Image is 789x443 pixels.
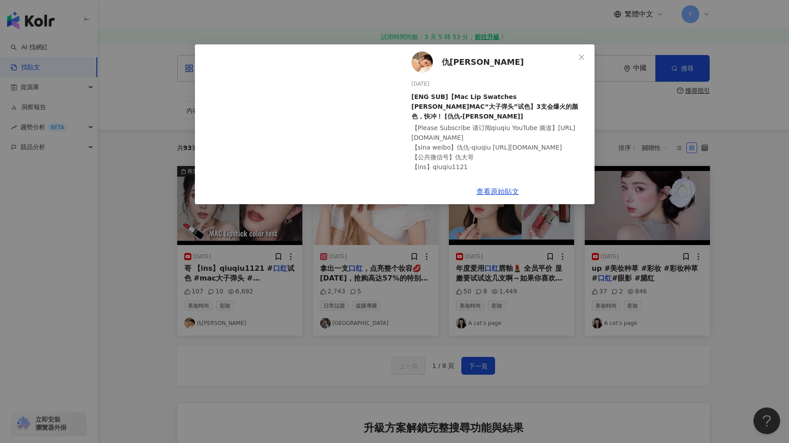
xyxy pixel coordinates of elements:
[412,123,587,279] div: 【Please Subscribe 请订阅qiuqiu YouTube 频道】[URL][DOMAIN_NAME] 【sina weibo】仇仇-qiuqiu [URL][DOMAIN_NAME...
[578,54,585,61] span: close
[195,44,397,204] iframe: [ENG SUB]【Mac Lip Swatches 泫雅妆MAC“大子弹头”试色】3支会爆火的颜色，快冲！ [仇仇-qiuqiu]
[412,51,433,73] img: KOL Avatar
[573,48,591,66] button: Close
[412,80,587,88] div: [DATE]
[412,51,575,73] a: KOL Avatar仇[PERSON_NAME]
[412,92,587,121] div: [ENG SUB]【Mac Lip Swatches [PERSON_NAME]MAC“大子弹头”试色】3支会爆火的颜色，快冲！ [仇仇-[PERSON_NAME]]
[442,56,524,68] span: 仇[PERSON_NAME]
[476,187,519,196] a: 查看原始貼文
